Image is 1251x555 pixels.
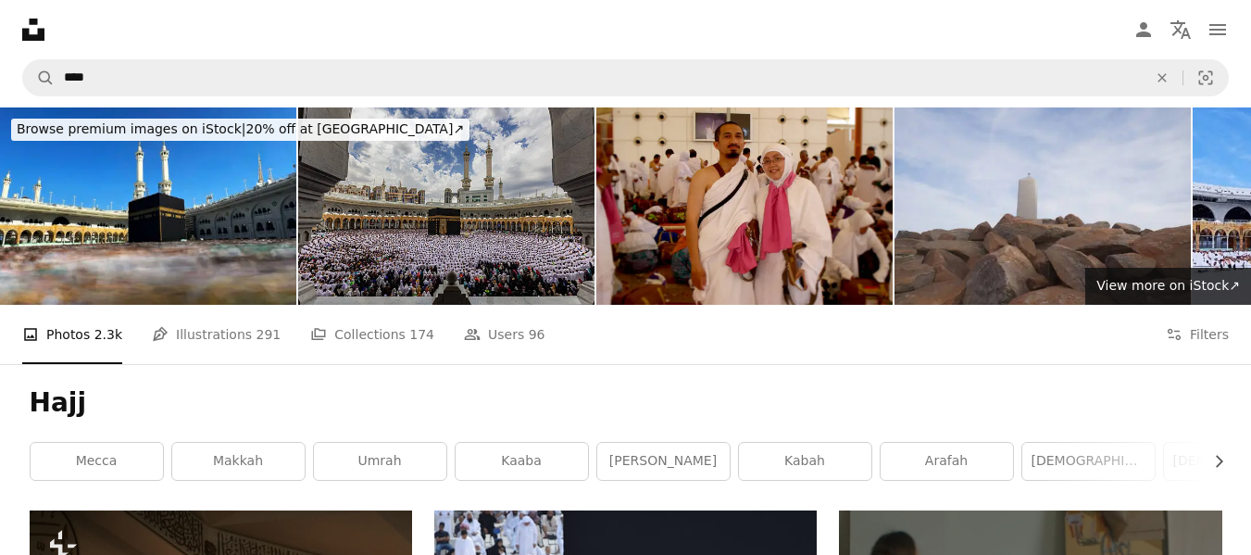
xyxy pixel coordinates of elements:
[464,305,545,364] a: Users 96
[1166,305,1229,364] button: Filters
[1096,278,1240,293] span: View more on iStock ↗
[1202,443,1222,480] button: scroll list to the right
[256,324,281,345] span: 291
[172,443,305,480] a: makkah
[529,324,545,345] span: 96
[310,305,434,364] a: Collections 174
[17,121,245,136] span: Browse premium images on iStock |
[152,305,281,364] a: Illustrations 291
[1022,443,1155,480] a: [DEMOGRAPHIC_DATA]
[31,443,163,480] a: mecca
[1125,11,1162,48] a: Log in / Sign up
[739,443,871,480] a: kabah
[30,386,1222,420] h1: Hajj
[314,443,446,480] a: umrah
[22,59,1229,96] form: Find visuals sitewide
[23,60,55,95] button: Search Unsplash
[22,19,44,41] a: Home — Unsplash
[456,443,588,480] a: kaaba
[409,324,434,345] span: 174
[1199,11,1236,48] button: Menu
[298,107,594,305] img: The Haram
[596,107,893,305] img: Hajj clothing for men and women or Ihram.
[1085,268,1251,305] a: View more on iStock↗
[1142,60,1182,95] button: Clear
[17,121,464,136] span: 20% off at [GEOGRAPHIC_DATA] ↗
[1162,11,1199,48] button: Language
[597,443,730,480] a: [PERSON_NAME]
[1183,60,1228,95] button: Visual search
[881,443,1013,480] a: arafah
[894,107,1191,305] img: Mount Arafat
